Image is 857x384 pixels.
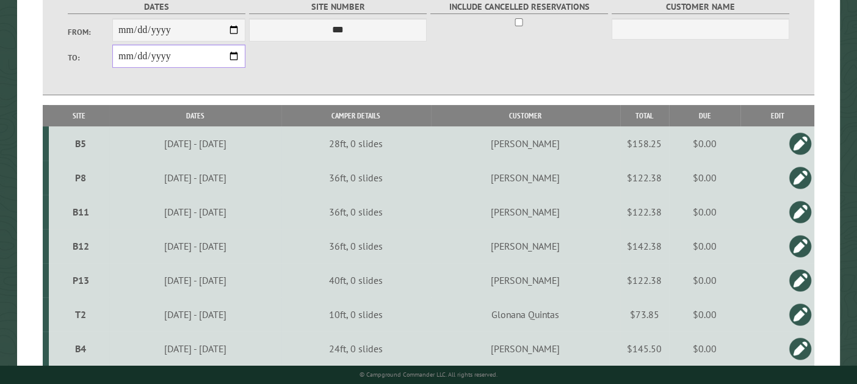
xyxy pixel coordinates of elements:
[620,195,669,229] td: $122.38
[620,126,669,161] td: $158.25
[669,297,741,331] td: $0.00
[112,137,280,150] div: [DATE] - [DATE]
[669,331,741,366] td: $0.00
[54,172,107,184] div: P8
[431,195,620,229] td: [PERSON_NAME]
[620,229,669,263] td: $142.38
[54,274,107,286] div: P13
[109,105,281,126] th: Dates
[620,161,669,195] td: $122.38
[54,137,107,150] div: B5
[54,308,107,321] div: T2
[112,308,280,321] div: [DATE] - [DATE]
[669,161,741,195] td: $0.00
[740,105,814,126] th: Edit
[669,229,741,263] td: $0.00
[431,105,620,126] th: Customer
[431,229,620,263] td: [PERSON_NAME]
[281,229,431,263] td: 36ft, 0 slides
[281,105,431,126] th: Camper Details
[431,331,620,366] td: [PERSON_NAME]
[620,297,669,331] td: $73.85
[54,206,107,218] div: B11
[281,331,431,366] td: 24ft, 0 slides
[112,240,280,252] div: [DATE] - [DATE]
[68,52,112,63] label: To:
[431,297,620,331] td: Glonana Quintas
[431,126,620,161] td: [PERSON_NAME]
[112,206,280,218] div: [DATE] - [DATE]
[112,172,280,184] div: [DATE] - [DATE]
[68,26,112,38] label: From:
[112,274,280,286] div: [DATE] - [DATE]
[54,240,107,252] div: B12
[281,161,431,195] td: 36ft, 0 slides
[620,105,669,126] th: Total
[431,263,620,297] td: [PERSON_NAME]
[281,195,431,229] td: 36ft, 0 slides
[54,342,107,355] div: B4
[49,105,109,126] th: Site
[620,263,669,297] td: $122.38
[669,195,741,229] td: $0.00
[360,371,497,379] small: © Campground Commander LLC. All rights reserved.
[620,331,669,366] td: $145.50
[281,126,431,161] td: 28ft, 0 slides
[431,161,620,195] td: [PERSON_NAME]
[112,342,280,355] div: [DATE] - [DATE]
[669,126,741,161] td: $0.00
[669,263,741,297] td: $0.00
[281,263,431,297] td: 40ft, 0 slides
[669,105,741,126] th: Due
[281,297,431,331] td: 10ft, 0 slides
